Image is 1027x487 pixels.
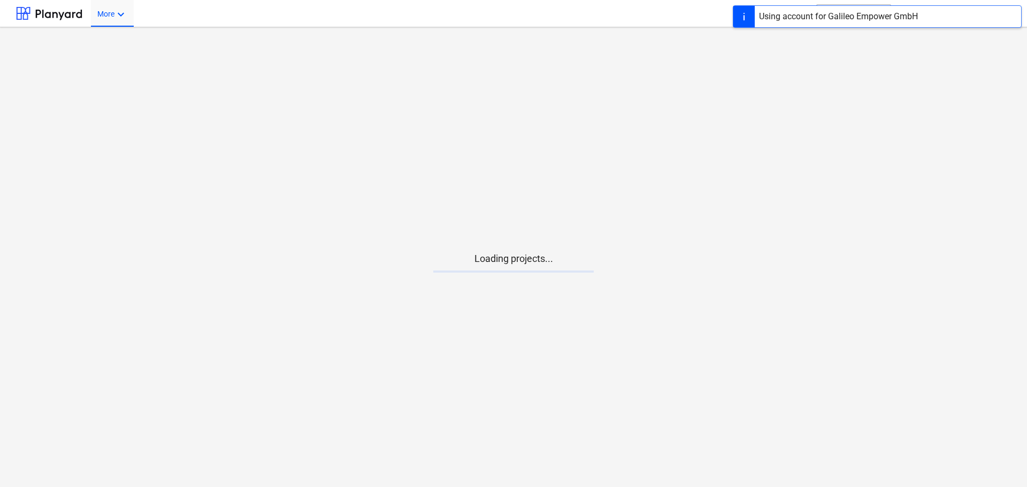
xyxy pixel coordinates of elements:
i: keyboard_arrow_down [114,8,127,21]
p: Loading projects... [433,252,594,265]
div: Using account for Galileo Empower GmbH [759,10,918,23]
iframe: Chat Widget [974,436,1027,487]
